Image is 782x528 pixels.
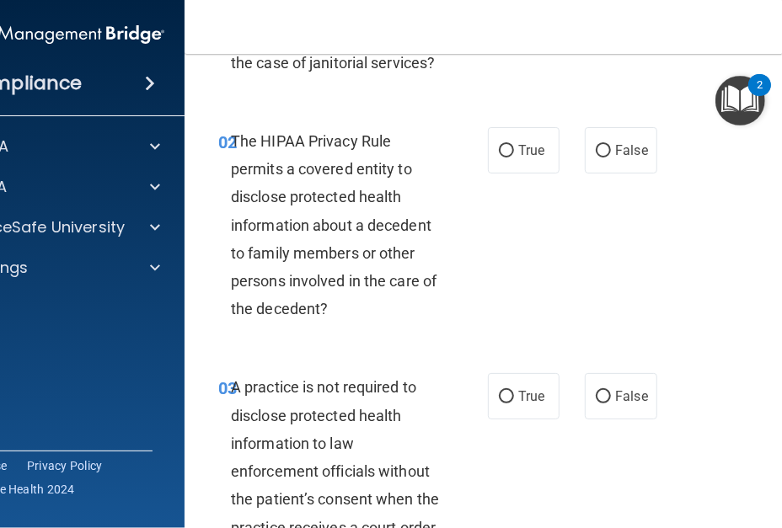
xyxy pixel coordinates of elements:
span: 02 [218,132,237,152]
span: False [615,388,648,404]
span: The HIPAA Privacy Rule permits a covered entity to disclose protected health information about a ... [231,132,437,317]
span: True [518,388,544,404]
input: False [596,391,611,403]
span: True [518,142,544,158]
div: 2 [757,85,763,107]
input: True [499,145,514,157]
button: Open Resource Center, 2 new notifications [715,76,765,125]
span: 03 [218,378,237,398]
span: False [615,142,648,158]
input: True [499,391,514,403]
input: False [596,145,611,157]
a: Privacy Policy [27,457,103,474]
iframe: Drift Widget Chat Controller [491,409,762,476]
